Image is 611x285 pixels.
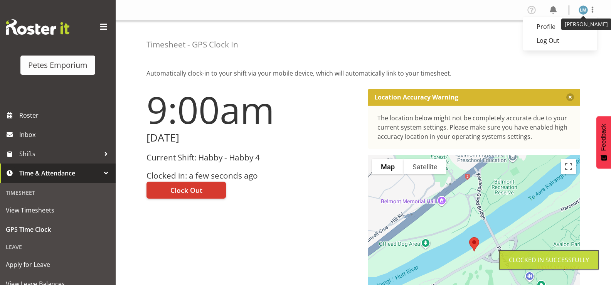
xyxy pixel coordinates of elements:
span: Feedback [600,124,607,151]
p: Location Accuracy Warning [374,93,458,101]
a: Log Out [523,34,597,47]
span: GPS Time Clock [6,224,110,235]
span: Clock Out [170,185,202,195]
button: Close message [566,93,574,101]
button: Show street map [372,159,404,174]
span: Time & Attendance [19,167,100,179]
a: GPS Time Clock [2,220,114,239]
img: lianne-morete5410.jpg [579,5,588,15]
h3: Clocked in: a few seconds ago [146,171,359,180]
div: The location below might not be completely accurate due to your current system settings. Please m... [377,113,571,141]
button: Feedback - Show survey [596,116,611,169]
a: View Timesheets [2,201,114,220]
a: Profile [523,20,597,34]
button: Toggle fullscreen view [561,159,576,174]
span: Apply for Leave [6,259,110,270]
span: View Timesheets [6,204,110,216]
p: Automatically clock-in to your shift via your mobile device, which will automatically link to you... [146,69,580,78]
div: Timesheet [2,185,114,201]
div: Petes Emporium [28,59,88,71]
h1: 9:00am [146,89,359,130]
button: Clock Out [146,182,226,199]
span: Shifts [19,148,100,160]
a: Apply for Leave [2,255,114,274]
img: Rosterit website logo [6,19,69,35]
h4: Timesheet - GPS Clock In [146,40,238,49]
span: Inbox [19,129,112,140]
div: Clocked in Successfully [509,255,589,265]
h3: Current Shift: Habby - Habby 4 [146,153,359,162]
span: Roster [19,110,112,121]
button: Show satellite imagery [404,159,446,174]
h2: [DATE] [146,132,359,144]
div: Leave [2,239,114,255]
